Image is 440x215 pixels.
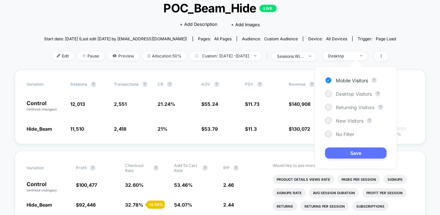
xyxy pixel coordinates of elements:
button: ? [167,82,172,87]
span: No Filter [336,131,354,137]
span: all devices [326,36,347,41]
span: Mobile Visitors [336,78,368,83]
span: $ [289,101,311,107]
span: Returning Visitors [336,104,374,110]
span: 140,908 [292,101,311,107]
span: Custom Audience [264,36,298,41]
li: Signups Rate [273,188,306,198]
span: $ [202,101,218,107]
span: Hide_Beam [27,126,52,132]
span: 53.46 % [174,182,193,188]
li: Returns Per Session [301,202,349,211]
span: POC_Beam_Hide [62,1,378,15]
span: 130,072 [292,126,311,132]
img: calendar [195,54,199,57]
span: 12,013 [71,101,85,107]
span: 21.24 % [158,101,175,107]
div: Desktop [328,53,355,58]
span: (without changes) [27,188,57,192]
div: sessions with impression [277,54,304,59]
img: rebalance [148,54,150,58]
span: | [265,51,272,61]
p: LIVE [259,5,276,12]
button: Save [325,147,387,159]
span: Device: [303,36,352,41]
img: end [82,54,86,57]
span: Pause [77,51,104,60]
button: ? [257,82,263,87]
span: 21 % [158,126,168,132]
li: Pages Per Session [337,175,380,184]
button: ? [214,82,219,87]
span: 2.44 [224,202,234,208]
li: Avg Session Duration [309,188,359,198]
span: Custom: [DATE] - [DATE] [190,51,262,60]
li: Returns [273,202,297,211]
span: Edit [52,51,74,60]
li: Signups [384,175,407,184]
span: $ [76,182,97,188]
span: AOV [202,82,211,87]
span: + Add Images [231,22,260,27]
span: 11.3 [248,126,257,132]
span: 11,510 [71,126,84,132]
span: Start date: [DATE] (Last edit [DATE] by [EMAIL_ADDRESS][DOMAIN_NAME]) [44,36,187,41]
span: Add To Cart Rate [174,163,199,173]
img: end [254,55,256,56]
p: Would like to see more reports? [273,163,413,168]
span: 100,477 [79,182,97,188]
span: 2,418 [114,126,127,132]
span: 32.60 % [125,182,144,188]
span: 53.79 [205,126,218,132]
span: Checkout Rate [125,163,150,173]
span: Hide_Beam [27,202,52,208]
li: Profit Per Session [362,188,407,198]
span: 32.78 % [125,202,143,208]
span: 54.07 % [174,202,192,208]
span: 55.24 [205,101,218,107]
img: edit [57,54,60,57]
span: $ [202,126,218,132]
button: ? [91,82,96,87]
span: 2,551 [114,101,127,107]
button: ? [375,91,381,96]
span: Page Load [376,36,396,41]
button: ? [142,82,148,87]
div: Trigger: [358,36,396,41]
img: end [309,55,311,57]
span: Profit [76,165,87,170]
span: $ [245,101,260,107]
span: $ [76,202,96,208]
span: 2.46 [224,182,234,188]
div: Audience: [242,36,298,41]
img: end [360,55,362,56]
span: 92,446 [79,202,96,208]
span: 11.73 [248,101,260,107]
span: PSV [245,82,254,87]
span: IPP [224,165,230,170]
button: ? [233,165,239,171]
p: Control [27,100,64,112]
div: + 0.56 % [147,201,165,209]
span: Revenue [289,82,306,87]
button: ? [90,165,95,171]
span: Transactions [114,82,139,87]
p: Control [27,181,69,193]
button: ? [202,165,208,171]
span: Sessions [71,82,87,87]
span: Variation [27,163,64,173]
span: Variation [27,82,64,87]
span: CR [158,82,164,87]
li: Subscriptions [352,202,389,211]
span: Desktop Visitors [336,91,372,97]
span: Allocation: 50% [143,51,187,60]
span: all pages [214,36,232,41]
span: + Add Description [180,21,218,28]
button: ? [153,165,159,171]
span: New Visitors [336,118,363,124]
button: ? [371,78,377,83]
span: $ [245,126,257,132]
span: (without changes) [27,107,57,111]
span: Preview [108,51,139,60]
span: $ [289,126,311,132]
